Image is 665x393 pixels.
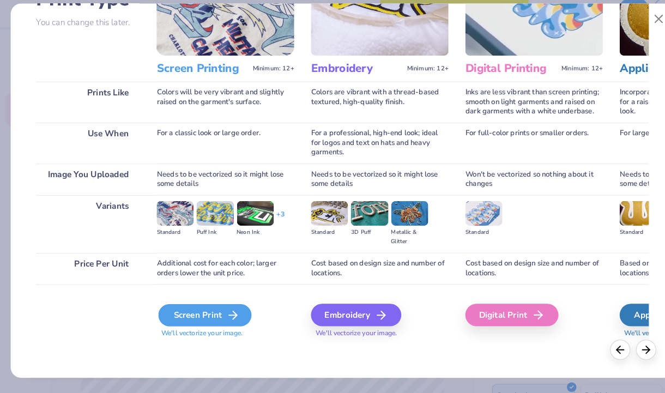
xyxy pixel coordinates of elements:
h3: Screen Printing [152,71,241,85]
p: You can change this later. [35,28,136,38]
div: Digital Print [452,306,542,328]
span: Minimum: 12+ [245,74,286,82]
div: For full-color prints or smaller orders. [452,130,585,170]
span: Minimum: 12+ [545,74,585,82]
div: Prints Like [35,90,136,130]
img: Neon Ink [230,207,266,231]
div: Needs to be vectorized so it might lose some details [152,170,286,201]
div: Screen Print [154,306,244,328]
div: Colors are vibrant with a thread-based textured, high-quality finish. [302,90,436,130]
div: Metallic & Glitter [380,232,416,251]
div: Inks are less vibrant than screen printing; smooth on light garments and raised on dark garments ... [452,90,585,130]
div: For a professional, high-end look; ideal for logos and text on hats and heavy garments. [302,130,436,170]
div: Cost based on design size and number of locations. [302,257,436,287]
div: Standard [302,232,338,241]
button: Close [629,20,650,40]
span: We'll vectorize your image. [152,330,286,340]
div: Standard [602,232,638,241]
div: Colors will be very vibrant and slightly raised on the garment's surface. [152,90,286,130]
div: Additional cost for each color; larger orders lower the unit price. [152,257,286,287]
img: Puff Ink [191,207,227,231]
div: Cost based on design size and number of locations. [452,257,585,287]
div: Won't be vectorized so nothing about it changes [452,170,585,201]
div: Embroidery [302,306,390,328]
div: Use When [35,130,136,170]
div: Variants [35,201,136,257]
img: Standard [152,207,188,231]
h3: Embroidery [302,71,391,85]
img: Metallic & Glitter [380,207,416,231]
div: + 3 [269,215,276,233]
span: We'll vectorize your image. [302,330,436,340]
div: Image You Uploaded [35,170,136,201]
h3: Digital Printing [452,71,541,85]
img: 3D Puff [341,207,377,231]
div: Standard [452,232,488,241]
div: Standard [152,232,188,241]
img: Standard [602,207,638,231]
span: Minimum: 12+ [395,74,436,82]
div: 3D Puff [341,232,377,241]
div: Price Per Unit [35,257,136,287]
img: Standard [302,207,338,231]
div: Neon Ink [230,232,266,241]
div: Needs to be vectorized so it might lose some details [302,170,436,201]
img: Standard [452,207,488,231]
div: For a classic look or large order. [152,130,286,170]
div: Puff Ink [191,232,227,241]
